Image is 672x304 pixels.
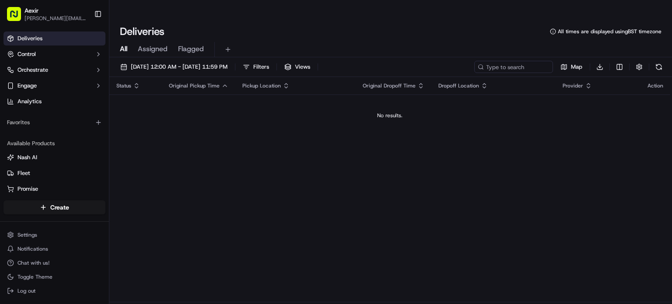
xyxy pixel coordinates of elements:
button: [PERSON_NAME][EMAIL_ADDRESS][DOMAIN_NAME] [24,15,87,22]
button: Views [280,61,314,73]
span: Flagged [178,44,204,54]
button: Toggle Theme [3,271,105,283]
span: Original Pickup Time [169,82,220,89]
span: Engage [17,82,37,90]
button: Nash AI [3,150,105,164]
span: Log out [17,287,35,294]
div: Action [647,82,663,89]
a: Nash AI [7,154,102,161]
button: Filters [239,61,273,73]
button: Aexir [24,6,38,15]
h1: Deliveries [120,24,164,38]
span: Fleet [17,169,30,177]
span: Status [116,82,131,89]
span: Assigned [138,44,168,54]
button: Map [556,61,586,73]
span: Provider [563,82,583,89]
div: Favorites [3,115,105,129]
button: Fleet [3,166,105,180]
span: Map [571,63,582,71]
button: Refresh [653,61,665,73]
span: All times are displayed using BST timezone [558,28,661,35]
span: Toggle Theme [17,273,52,280]
span: Settings [17,231,37,238]
button: Create [3,200,105,214]
input: Type to search [474,61,553,73]
span: Chat with us! [17,259,49,266]
button: Control [3,47,105,61]
div: Available Products [3,136,105,150]
span: Filters [253,63,269,71]
button: Notifications [3,243,105,255]
span: Analytics [17,98,42,105]
a: Deliveries [3,31,105,45]
span: Promise [17,185,38,193]
div: No results. [113,112,667,119]
a: Promise [7,185,102,193]
span: Deliveries [17,35,42,42]
span: [DATE] 12:00 AM - [DATE] 11:59 PM [131,63,227,71]
span: Orchestrate [17,66,48,74]
span: Control [17,50,36,58]
span: Notifications [17,245,48,252]
span: Views [295,63,310,71]
span: All [120,44,127,54]
a: Analytics [3,94,105,108]
button: Log out [3,285,105,297]
span: Pickup Location [242,82,281,89]
button: Orchestrate [3,63,105,77]
button: Engage [3,79,105,93]
button: [DATE] 12:00 AM - [DATE] 11:59 PM [116,61,231,73]
button: Chat with us! [3,257,105,269]
span: Nash AI [17,154,37,161]
a: Fleet [7,169,102,177]
span: Create [50,203,69,212]
span: Dropoff Location [438,82,479,89]
button: Promise [3,182,105,196]
button: Aexir[PERSON_NAME][EMAIL_ADDRESS][DOMAIN_NAME] [3,3,91,24]
span: Original Dropoff Time [363,82,416,89]
button: Settings [3,229,105,241]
